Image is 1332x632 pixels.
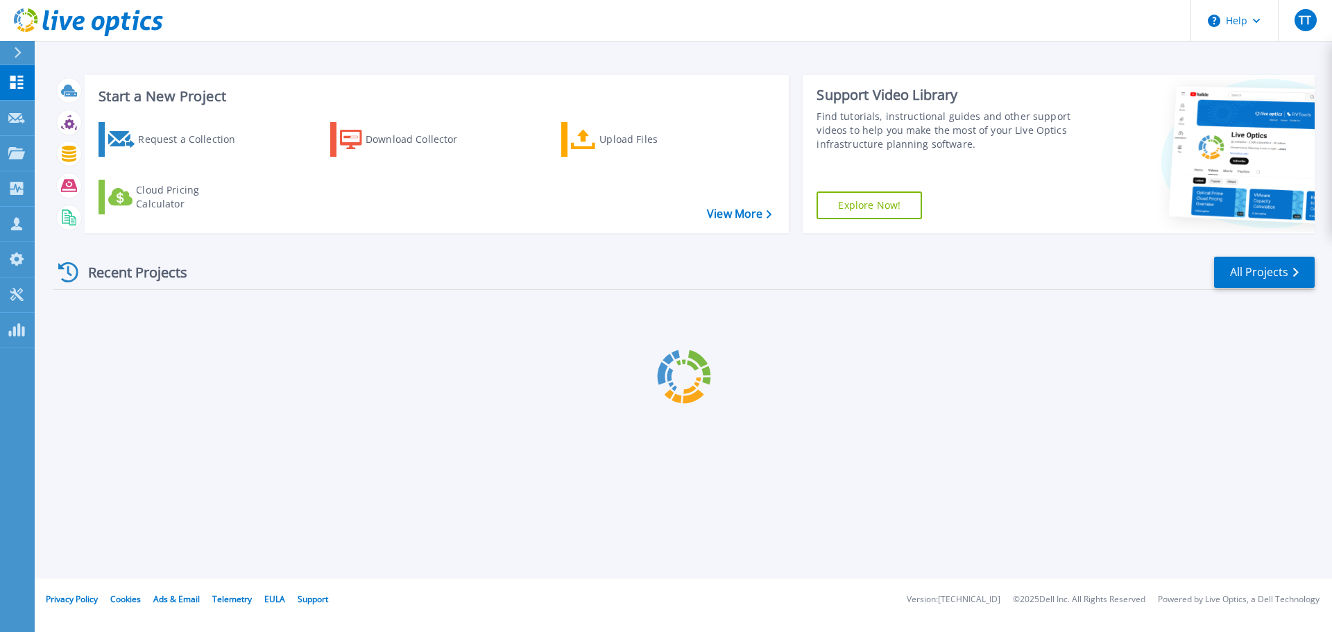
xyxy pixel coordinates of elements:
a: Download Collector [330,122,485,157]
div: Recent Projects [53,255,206,289]
a: Cookies [110,593,141,605]
a: Support [298,593,328,605]
div: Request a Collection [138,126,249,153]
div: Find tutorials, instructional guides and other support videos to help you make the most of your L... [817,110,1077,151]
div: Support Video Library [817,86,1077,104]
span: TT [1299,15,1311,26]
a: Request a Collection [99,122,253,157]
a: Explore Now! [817,191,922,219]
a: Privacy Policy [46,593,98,605]
h3: Start a New Project [99,89,771,104]
a: Ads & Email [153,593,200,605]
li: Powered by Live Optics, a Dell Technology [1158,595,1320,604]
div: Cloud Pricing Calculator [136,183,247,211]
a: Telemetry [212,593,252,605]
a: Upload Files [561,122,716,157]
a: Cloud Pricing Calculator [99,180,253,214]
a: View More [707,207,771,221]
div: Download Collector [366,126,477,153]
li: © 2025 Dell Inc. All Rights Reserved [1013,595,1145,604]
div: Upload Files [599,126,710,153]
li: Version: [TECHNICAL_ID] [907,595,1000,604]
a: All Projects [1214,257,1315,288]
a: EULA [264,593,285,605]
